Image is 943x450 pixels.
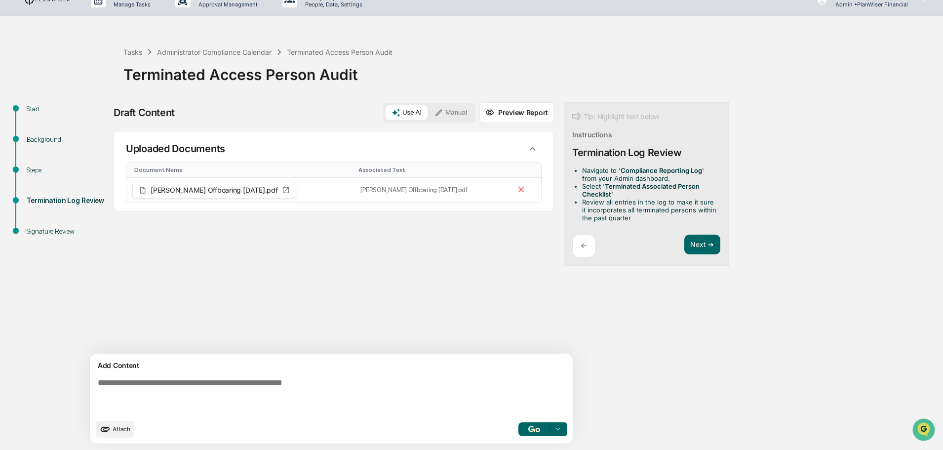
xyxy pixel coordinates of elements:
div: Start [27,104,108,114]
div: Toggle SortBy [358,166,505,173]
button: Go [518,422,550,436]
strong: Compliance Reporting Log [621,166,702,174]
p: Approval Management [191,1,263,8]
button: Manual [429,105,473,120]
li: Select ' ' [582,182,716,198]
div: Terminated Access Person Audit [287,48,393,56]
span: Preclearance [20,124,64,134]
div: Termination Log Review [572,147,681,159]
div: Toggle SortBy [134,166,351,173]
span: Data Lookup [20,143,62,153]
button: Preview Report [479,102,554,123]
button: Use AI [386,105,428,120]
div: 🖐️ [10,125,18,133]
div: Administrator Compliance Calendar [157,48,272,56]
a: 🖐️Preclearance [6,121,68,138]
span: Attestations [81,124,122,134]
p: Manage Tasks [106,1,156,8]
iframe: Open customer support [911,417,938,444]
img: 1746055101610-c473b297-6a78-478c-a979-82029cc54cd1 [10,76,28,93]
a: 🗄️Attestations [68,121,126,138]
input: Clear [26,45,163,55]
a: Powered byPylon [70,167,119,175]
div: We're available if you need us! [34,85,125,93]
td: [PERSON_NAME] Offboaring [DATE].pdf [354,178,509,203]
p: Uploaded Documents [126,143,225,155]
span: Pylon [98,167,119,175]
span: Attach [113,425,130,433]
div: 🗄️ [72,125,79,133]
div: Background [27,134,108,145]
div: Start new chat [34,76,162,85]
img: Go [528,426,540,432]
div: 🔎 [10,144,18,152]
div: Tip: Highlight text below [572,111,659,123]
span: [PERSON_NAME] Offboaring [DATE].pdf [151,187,278,194]
button: Next ➔ [684,235,720,255]
div: Draft Content [114,107,175,119]
div: Instructions [572,130,612,139]
li: Navigate to ' ' from your Admin dashboard. [582,166,716,182]
p: ← [581,241,587,250]
button: Remove file [514,183,528,198]
div: Terminated Access Person Audit [123,58,938,83]
div: Termination Log Review [27,196,108,206]
div: Signature Review [27,226,108,237]
a: 🔎Data Lookup [6,139,66,157]
li: Review all entries in the log to make it sure it incorporates all terminated persons within the p... [582,198,716,222]
div: Tasks [123,48,142,56]
p: Admin • PlanWiser Financial [827,1,908,8]
p: How can we help? [10,21,180,37]
p: People, Data, Settings [297,1,367,8]
div: Add Content [96,360,567,371]
div: Steps [27,165,108,175]
strong: Terminated Associated Person Checklist [582,182,700,198]
button: Start new chat [168,79,180,90]
button: upload document [96,421,134,438]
